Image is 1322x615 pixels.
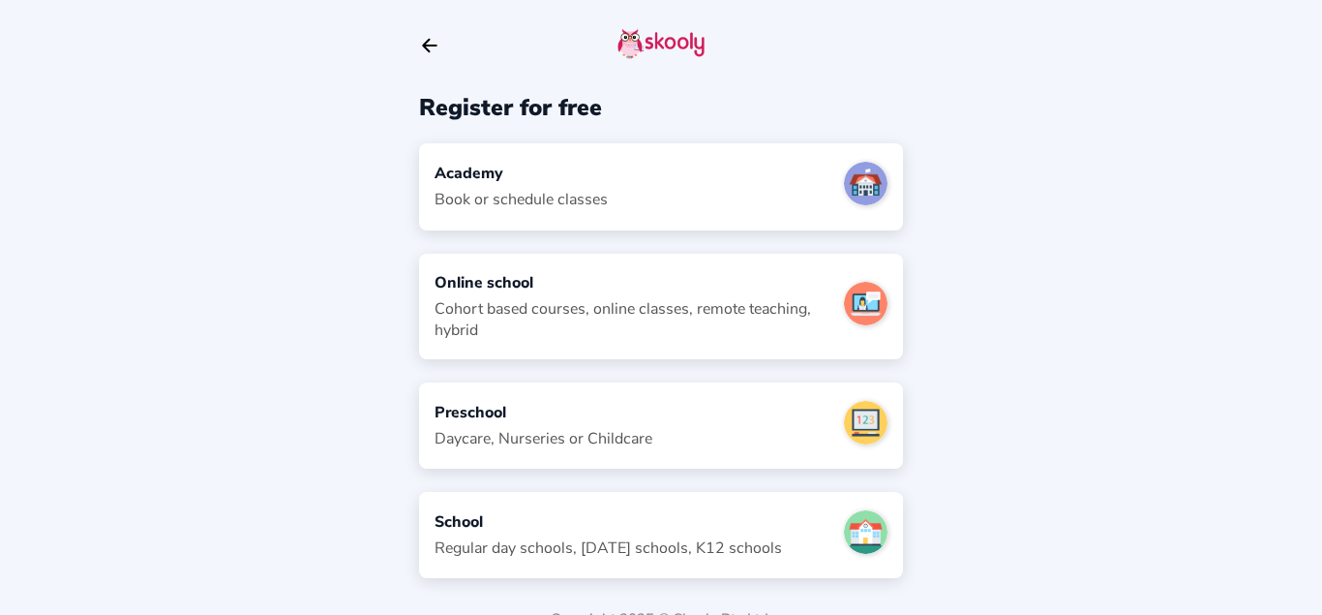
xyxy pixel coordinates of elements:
[435,538,782,559] div: Regular day schools, [DATE] schools, K12 schools
[435,298,828,341] div: Cohort based courses, online classes, remote teaching, hybrid
[419,92,903,123] div: Register for free
[435,189,608,210] div: Book or schedule classes
[435,272,828,293] div: Online school
[435,428,652,449] div: Daycare, Nurseries or Childcare
[419,35,440,56] button: arrow back outline
[617,28,705,59] img: skooly-logo.png
[435,402,652,423] div: Preschool
[435,163,608,184] div: Academy
[435,511,782,533] div: School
